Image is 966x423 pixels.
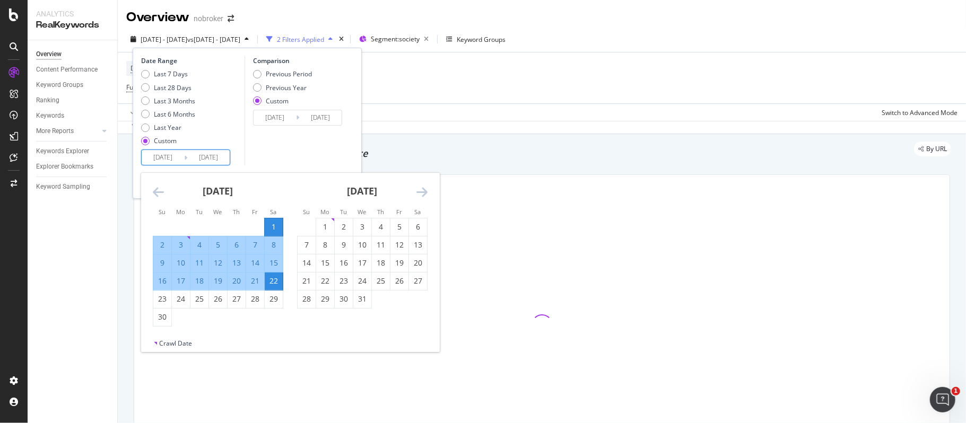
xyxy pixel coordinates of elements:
[265,294,283,304] div: 29
[337,34,346,45] div: times
[203,184,233,197] strong: [DATE]
[172,290,190,308] td: Choose Monday, June 24, 2024 as your check-in date. It’s available.
[372,240,390,250] div: 11
[335,272,353,290] td: Choose Tuesday, July 23, 2024 as your check-in date. It’s available.
[335,222,353,232] div: 2
[353,222,371,232] div: 3
[209,290,228,308] td: Choose Wednesday, June 26, 2024 as your check-in date. It’s available.
[228,240,246,250] div: 6
[377,208,384,216] small: Th
[253,83,312,92] div: Previous Year
[266,96,289,105] div: Custom
[409,222,427,232] div: 6
[190,240,208,250] div: 4
[153,312,171,322] div: 30
[265,258,283,268] div: 15
[126,8,189,27] div: Overview
[335,254,353,272] td: Choose Tuesday, July 16, 2024 as your check-in date. It’s available.
[254,110,296,125] input: Start Date
[353,276,371,286] div: 24
[190,236,209,254] td: Selected. Tuesday, June 4, 2024
[36,161,93,172] div: Explorer Bookmarks
[246,236,265,254] td: Selected. Friday, June 7, 2024
[316,276,334,286] div: 22
[154,110,195,119] div: Last 6 Months
[390,254,409,272] td: Choose Friday, July 19, 2024 as your check-in date. It’s available.
[316,218,335,236] td: Choose Monday, July 1, 2024 as your check-in date. It’s available.
[265,272,283,290] td: Selected as end date. Saturday, June 22, 2024
[153,276,171,286] div: 16
[457,35,506,44] div: Keyword Groups
[36,95,59,106] div: Ranking
[126,83,150,92] span: Full URL
[335,258,353,268] div: 16
[209,240,227,250] div: 5
[153,294,171,304] div: 23
[36,146,110,157] a: Keywords Explorer
[353,290,372,308] td: Choose Wednesday, July 31, 2024 as your check-in date. It’s available.
[141,69,195,78] div: Last 7 Days
[252,208,258,216] small: Fr
[246,254,265,272] td: Selected. Friday, June 14, 2024
[390,218,409,236] td: Choose Friday, July 5, 2024 as your check-in date. It’s available.
[141,173,439,339] div: Calendar
[228,258,246,268] div: 13
[416,186,428,199] div: Move forward to switch to the next month.
[353,254,372,272] td: Choose Wednesday, July 17, 2024 as your check-in date. It’s available.
[228,294,246,304] div: 27
[390,222,408,232] div: 5
[877,104,958,121] button: Switch to Advanced Mode
[194,13,223,24] div: nobroker
[316,272,335,290] td: Choose Monday, July 22, 2024 as your check-in date. It’s available.
[142,150,184,165] input: Start Date
[190,272,209,290] td: Selected. Tuesday, June 18, 2024
[36,146,89,157] div: Keywords Explorer
[209,236,228,254] td: Selected. Wednesday, June 5, 2024
[172,276,190,286] div: 17
[253,56,345,65] div: Comparison
[228,276,246,286] div: 20
[952,387,960,395] span: 1
[353,218,372,236] td: Choose Wednesday, July 3, 2024 as your check-in date. It’s available.
[246,294,264,304] div: 28
[36,126,99,137] a: More Reports
[36,110,64,121] div: Keywords
[298,236,316,254] td: Choose Sunday, July 7, 2024 as your check-in date. It’s available.
[214,208,222,216] small: We
[36,181,110,192] a: Keyword Sampling
[153,272,172,290] td: Selected. Sunday, June 16, 2024
[409,258,427,268] div: 20
[316,258,334,268] div: 15
[298,258,316,268] div: 14
[266,69,312,78] div: Previous Period
[153,308,172,326] td: Choose Sunday, June 30, 2024 as your check-in date. It’s available.
[262,31,337,48] button: 2 Filters Applied
[409,272,428,290] td: Choose Saturday, July 27, 2024 as your check-in date. It’s available.
[335,294,353,304] div: 30
[316,254,335,272] td: Choose Monday, July 15, 2024 as your check-in date. It’s available.
[372,272,390,290] td: Choose Thursday, July 25, 2024 as your check-in date. It’s available.
[36,49,110,60] a: Overview
[372,222,390,232] div: 4
[246,290,265,308] td: Choose Friday, June 28, 2024 as your check-in date. It’s available.
[209,254,228,272] td: Selected. Wednesday, June 12, 2024
[246,272,265,290] td: Selected. Friday, June 21, 2024
[298,272,316,290] td: Choose Sunday, July 21, 2024 as your check-in date. It’s available.
[914,142,951,156] div: legacy label
[36,126,74,137] div: More Reports
[372,254,390,272] td: Choose Thursday, July 18, 2024 as your check-in date. It’s available.
[172,236,190,254] td: Selected. Monday, June 3, 2024
[153,254,172,272] td: Selected. Sunday, June 9, 2024
[130,64,151,73] span: Device
[396,208,402,216] small: Fr
[442,31,510,48] button: Keyword Groups
[409,218,428,236] td: Choose Saturday, July 6, 2024 as your check-in date. It’s available.
[141,123,195,132] div: Last Year
[154,123,181,132] div: Last Year
[355,31,433,48] button: Segment:society
[36,49,62,60] div: Overview
[390,272,409,290] td: Choose Friday, July 26, 2024 as your check-in date. It’s available.
[316,222,334,232] div: 1
[298,254,316,272] td: Choose Sunday, July 14, 2024 as your check-in date. It’s available.
[141,110,195,119] div: Last 6 Months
